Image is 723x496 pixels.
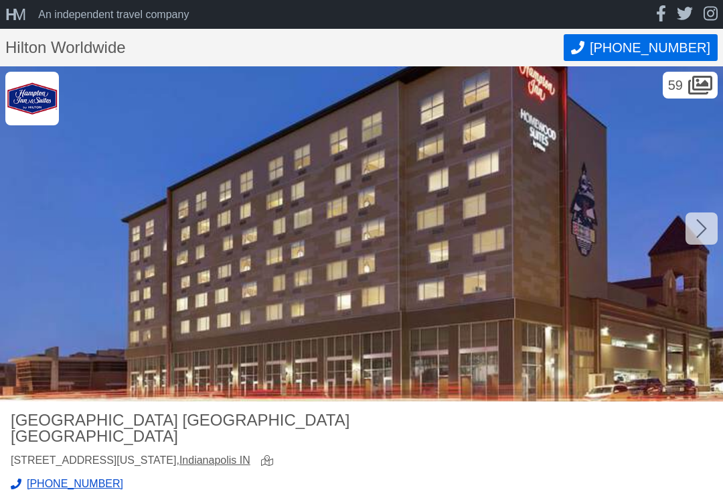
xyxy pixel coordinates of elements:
[656,5,666,23] a: facebook
[27,479,123,489] span: [PHONE_NUMBER]
[704,5,718,23] a: instagram
[13,5,22,23] span: M
[677,5,693,23] a: twitter
[590,40,710,56] span: [PHONE_NUMBER]
[5,5,13,23] span: H
[5,40,564,56] h1: Hilton Worldwide
[38,9,189,20] div: An independent travel company
[179,454,250,466] a: Indianapolis IN
[564,34,718,61] button: Call
[11,455,250,468] div: [STREET_ADDRESS][US_STATE],
[663,72,718,99] div: 59
[5,72,59,125] img: Hilton Worldwide
[11,412,351,444] h2: [GEOGRAPHIC_DATA] [GEOGRAPHIC_DATA] [GEOGRAPHIC_DATA]
[5,7,33,23] a: HM
[261,455,278,468] a: view map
